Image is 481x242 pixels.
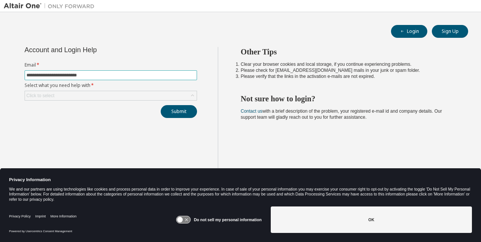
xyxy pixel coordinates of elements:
span: with a brief description of the problem, your registered e-mail id and company details. Our suppo... [241,109,442,120]
div: Account and Login Help [25,47,163,53]
li: Please check for [EMAIL_ADDRESS][DOMAIN_NAME] mails in your junk or spam folder. [241,67,455,73]
label: Email [25,62,197,68]
button: Submit [161,105,197,118]
button: Login [391,25,427,38]
h2: Other Tips [241,47,455,57]
div: Click to select [26,93,54,99]
img: Altair One [4,2,98,10]
label: Select what you need help with [25,82,197,88]
div: Click to select [25,91,197,100]
h2: Not sure how to login? [241,94,455,104]
li: Please verify that the links in the activation e-mails are not expired. [241,73,455,79]
button: Sign Up [432,25,468,38]
a: Contact us [241,109,262,114]
li: Clear your browser cookies and local storage, if you continue experiencing problems. [241,61,455,67]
